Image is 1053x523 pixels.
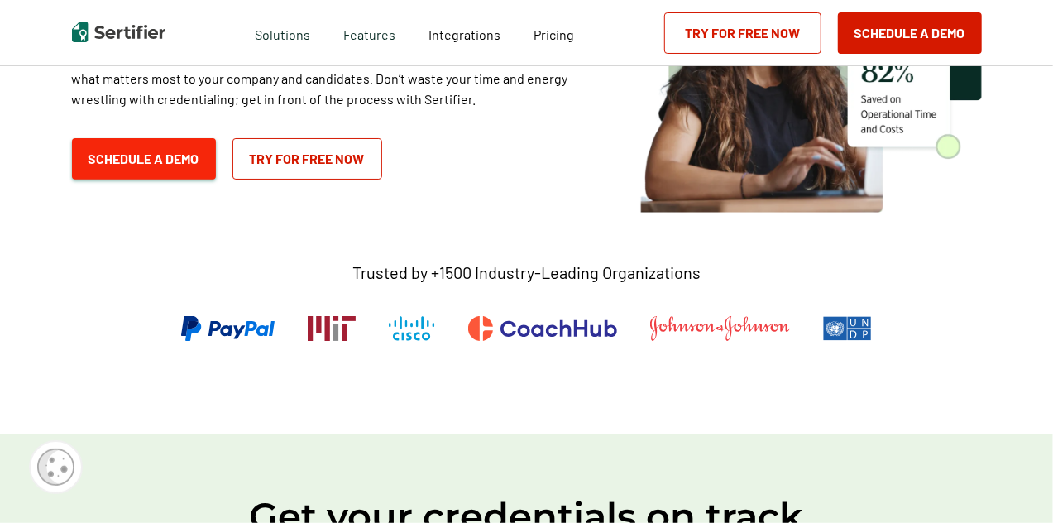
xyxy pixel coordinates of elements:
span: Solutions [255,22,310,43]
iframe: Chat Widget [970,444,1053,523]
a: Try for Free Now [664,12,821,54]
button: Schedule a Demo [838,12,982,54]
img: PayPal [181,316,275,341]
p: Sertifier is a self-serve platform for automating credentialing, so you can focus on what matters... [72,47,568,109]
img: Cookie Popup Icon [37,449,74,486]
a: Integrations [428,22,500,43]
span: Pricing [534,26,574,42]
p: Trusted by +1500 Industry-Leading Organizations [352,262,701,283]
img: Sertifier | Digital Credentialing Platform [72,22,165,42]
a: Try for Free Now [232,138,382,180]
img: CoachHub [468,316,617,341]
span: Features [343,22,395,43]
a: Pricing [534,22,574,43]
button: Schedule a Demo [72,138,216,180]
img: UNDP [823,316,872,341]
span: Integrations [428,26,500,42]
img: Cisco [389,316,435,341]
img: Johnson & Johnson [650,316,789,341]
img: Massachusetts Institute of Technology [308,316,356,341]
